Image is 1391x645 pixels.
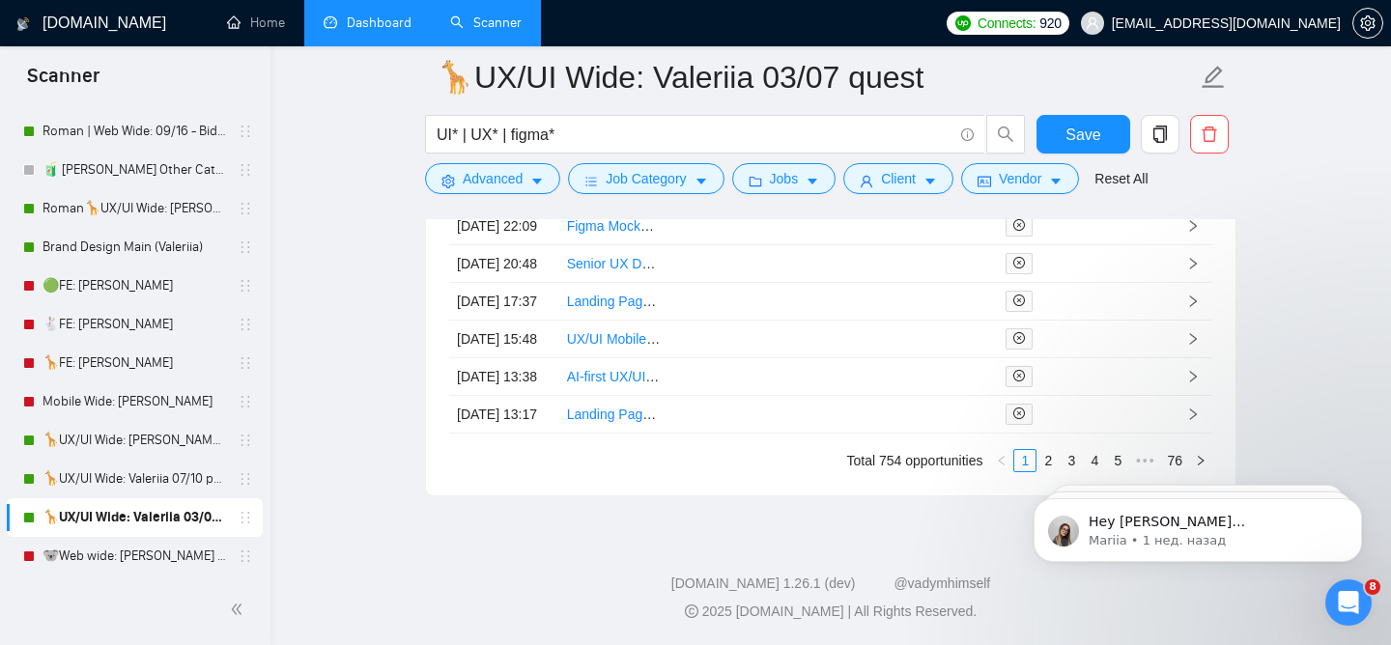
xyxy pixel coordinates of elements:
span: bars [584,174,598,188]
span: idcard [978,174,991,188]
span: close-circle [1013,257,1025,268]
span: right [1195,455,1206,466]
span: folder [749,174,762,188]
span: Jobs [770,168,799,189]
a: Landing Page Redesign in [GEOGRAPHIC_DATA] (Professional UI/UX Polish) [567,407,1037,422]
a: 2 [1037,450,1059,471]
a: 🐨Web wide: [PERSON_NAME] 03/07 old але перест на веб проф [43,537,226,575]
button: settingAdvancedcaret-down [425,163,560,194]
p: Message from Mariia, sent 1 нед. назад [84,74,333,92]
span: holder [238,239,253,255]
li: Next Page [1189,449,1212,472]
span: 8 [1365,579,1380,595]
button: search [986,115,1025,154]
td: Figma Mockup for Blog Page Header Redesign [559,208,669,245]
a: 🧃 [PERSON_NAME] Other Categories 09.12: UX/UI & Web design [43,151,226,189]
span: Vendor [999,168,1041,189]
span: right [1186,370,1200,383]
span: Advanced [463,168,523,189]
span: caret-down [530,174,544,188]
span: delete [1191,126,1228,143]
a: searchScanner [450,14,522,31]
a: Roman🦒UX/UI Wide: [PERSON_NAME] 03/07 quest 22/09 [43,189,226,228]
span: close-circle [1013,370,1025,381]
span: right [1186,219,1200,233]
span: holder [238,471,253,487]
span: copyright [685,604,698,618]
button: left [990,449,1013,472]
span: holder [238,317,253,332]
td: [DATE] 22:09 [449,208,559,245]
span: caret-down [695,174,708,188]
a: Mobile Wide: [PERSON_NAME] [43,382,226,421]
span: holder [238,124,253,139]
input: Scanner name... [436,53,1197,101]
td: UX/UI Mobile Designer [559,321,669,358]
iframe: Intercom live chat [1325,579,1372,626]
td: Landing Page Designer Needed [559,283,669,321]
td: AI-first UX/UI Designer [559,358,669,396]
a: dashboardDashboard [324,14,412,31]
input: Search Freelance Jobs... [437,123,952,147]
li: Total 754 opportunities [847,449,983,472]
span: Job Category [606,168,686,189]
button: setting [1352,8,1383,39]
a: AI-first UX/UI Designer [567,369,704,384]
img: logo [16,9,30,40]
span: holder [238,548,253,564]
span: close-circle [1013,332,1025,344]
span: Client [881,168,916,189]
a: 76 [1161,450,1188,471]
a: Senior UX Designer [567,256,687,271]
td: [DATE] 17:37 [449,283,559,321]
li: 1 [1013,449,1036,472]
a: 🐇FE: [PERSON_NAME] [43,305,226,344]
span: holder [238,278,253,294]
a: Landing Page Designer Needed [567,294,759,309]
span: 920 [1039,13,1061,34]
button: userClientcaret-down [843,163,953,194]
span: close-circle [1013,407,1025,419]
td: [DATE] 13:17 [449,396,559,434]
td: Senior UX Designer [559,245,669,283]
a: setting [1352,15,1383,31]
span: holder [238,162,253,178]
a: Roman | Web Wide: 09/16 - Bid in Range [43,112,226,151]
a: UX/UI Mobile Designer [567,331,704,347]
button: right [1189,449,1212,472]
span: user [860,174,873,188]
td: Landing Page Redesign in Figma (Professional UI/UX Polish) [559,396,669,434]
a: 🦒FE: [PERSON_NAME] [43,344,226,382]
a: @vadymhimself [894,575,990,591]
span: holder [238,201,253,216]
a: Brand Design Main (Valeriia) [43,228,226,266]
span: right [1186,332,1200,346]
li: 2 [1036,449,1060,472]
a: 🦒UX/UI Wide: Valeriia 03/07 quest [43,498,226,537]
span: info-circle [961,128,974,141]
button: Save [1036,115,1130,154]
a: 5 [1107,450,1128,471]
a: 🦒UX/UI Wide: [PERSON_NAME] 03/07 old [43,421,226,460]
button: idcardVendorcaret-down [961,163,1079,194]
span: holder [238,394,253,409]
span: left [996,455,1008,466]
a: Reset All [1094,168,1148,189]
span: close-circle [1013,294,1025,306]
span: holder [238,510,253,525]
td: [DATE] 15:48 [449,321,559,358]
li: 3 [1060,449,1083,472]
button: copy [1141,115,1179,154]
span: Scanner [12,62,115,102]
button: barsJob Categorycaret-down [568,163,724,194]
span: user [1086,16,1099,30]
a: homeHome [227,14,285,31]
iframe: Intercom notifications сообщение [1005,458,1391,593]
button: delete [1190,115,1229,154]
span: setting [441,174,455,188]
span: right [1186,407,1200,421]
span: ••• [1129,449,1160,472]
a: [DOMAIN_NAME] 1.26.1 (dev) [671,575,856,591]
li: Previous Page [990,449,1013,472]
